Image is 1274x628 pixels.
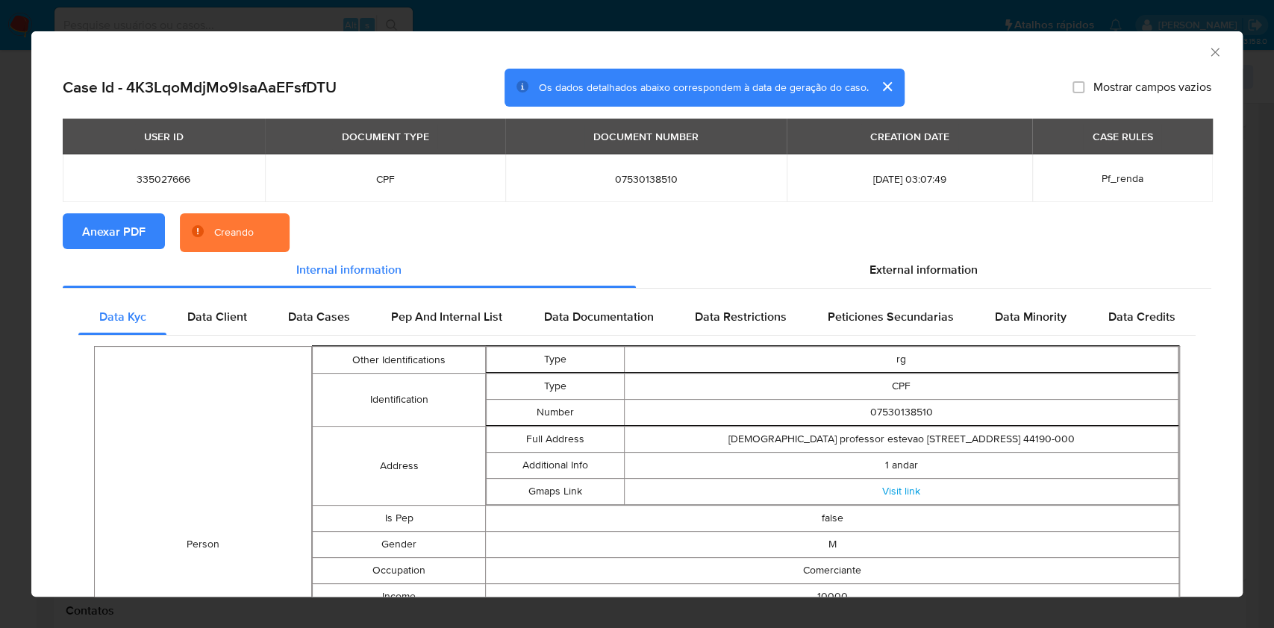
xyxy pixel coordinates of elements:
span: Data Minority [995,308,1067,325]
td: Occupation [312,558,485,584]
div: DOCUMENT TYPE [332,124,437,149]
td: Other Identifications [312,347,485,374]
td: M [486,532,1179,558]
h2: Case Id - 4K3LqoMdjMo9lsaAaEFsfDTU [63,78,337,97]
span: Data Cases [288,308,350,325]
div: Detailed internal info [78,299,1196,335]
td: false [486,506,1179,532]
span: 07530138510 [523,172,769,186]
td: Additional Info [487,453,625,479]
span: Pf_renda [1102,171,1143,186]
div: Creando [214,225,254,240]
span: Os dados detalhados abaixo correspondem à data de geração do caso. [539,80,869,95]
td: Type [487,374,625,400]
td: Income [312,584,485,610]
td: Gmaps Link [487,479,625,505]
td: Is Pep [312,506,485,532]
button: Fechar a janela [1208,45,1221,58]
div: closure-recommendation-modal [31,31,1243,597]
span: Data Client [187,308,247,325]
td: Gender [312,532,485,558]
td: Identification [312,374,485,427]
span: Mostrar campos vazios [1093,80,1211,95]
a: Visit link [882,483,920,498]
td: Number [487,400,625,426]
span: [DATE] 03:07:49 [805,172,1014,186]
button: Anexar PDF [63,213,165,249]
input: Mostrar campos vazios [1072,81,1084,93]
span: Data Documentation [543,308,653,325]
span: Data Restrictions [695,308,787,325]
span: Peticiones Secundarias [828,308,954,325]
td: CPF [625,374,1178,400]
td: 1 andar [625,453,1178,479]
div: USER ID [135,124,193,149]
td: 07530138510 [625,400,1178,426]
td: 10000 [486,584,1179,610]
div: DOCUMENT NUMBER [584,124,708,149]
td: rg [625,347,1178,373]
td: Address [312,427,485,506]
button: cerrar [869,69,905,104]
div: CASE RULES [1083,124,1161,149]
td: [DEMOGRAPHIC_DATA] professor estevao [STREET_ADDRESS] 44190-000 [625,427,1178,453]
span: 335027666 [81,172,247,186]
span: Internal information [296,261,402,278]
span: External information [869,261,978,278]
span: Pep And Internal List [391,308,502,325]
span: Data Credits [1108,308,1175,325]
span: Anexar PDF [82,215,146,248]
td: Full Address [487,427,625,453]
span: CPF [283,172,488,186]
div: Detailed info [63,252,1211,288]
span: Data Kyc [99,308,146,325]
td: Comerciante [486,558,1179,584]
td: Type [487,347,625,373]
div: CREATION DATE [861,124,958,149]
